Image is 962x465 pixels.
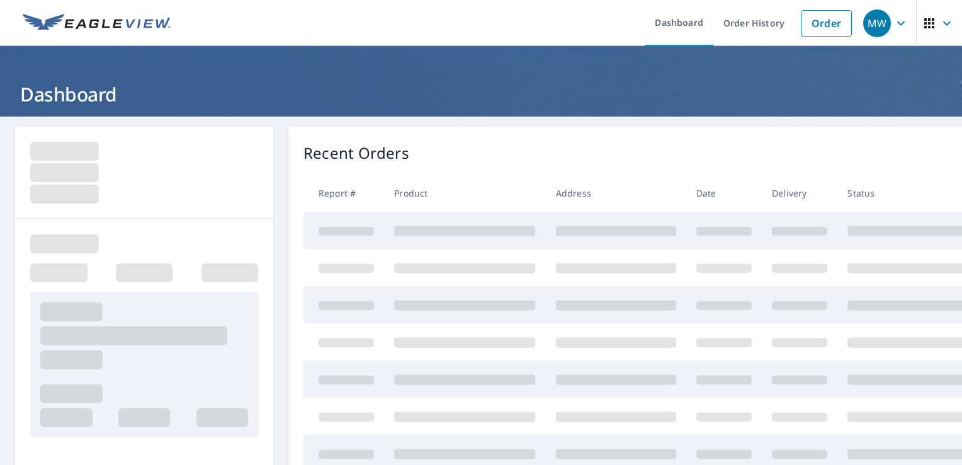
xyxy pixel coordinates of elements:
[23,14,171,33] img: EV Logo
[384,175,545,212] th: Product
[303,175,384,212] th: Report #
[546,175,686,212] th: Address
[686,175,762,212] th: Date
[801,10,852,37] a: Order
[303,142,409,164] p: Recent Orders
[762,175,837,212] th: Delivery
[15,81,947,107] h1: Dashboard
[863,9,891,37] div: MW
